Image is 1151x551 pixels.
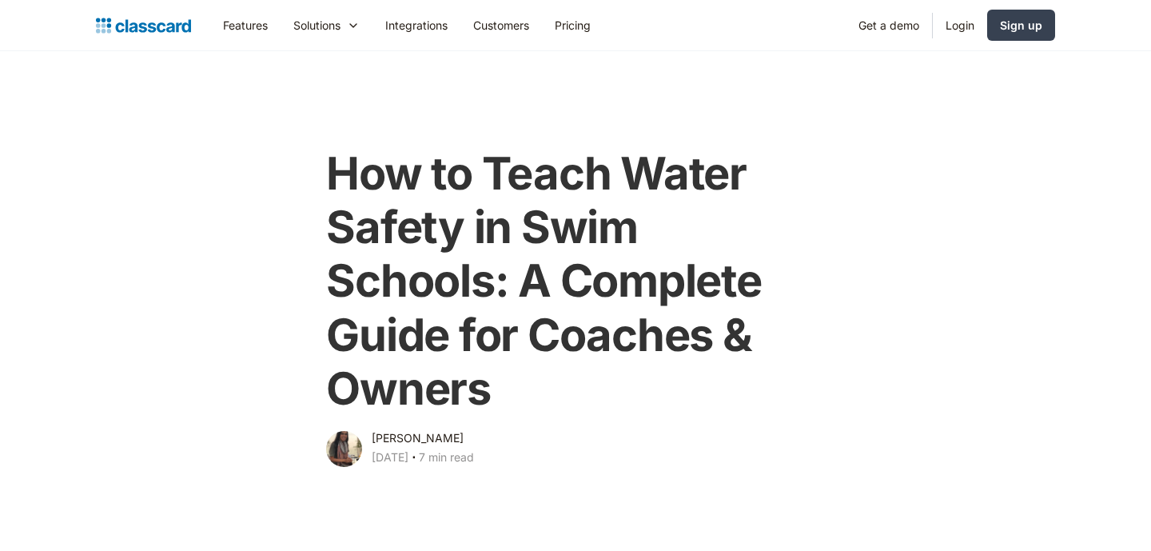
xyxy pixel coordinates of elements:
[96,14,191,37] a: home
[210,7,281,43] a: Features
[408,448,419,470] div: ‧
[372,448,408,467] div: [DATE]
[372,7,460,43] a: Integrations
[460,7,542,43] a: Customers
[933,7,987,43] a: Login
[846,7,932,43] a: Get a demo
[1000,17,1042,34] div: Sign up
[419,448,474,467] div: 7 min read
[326,147,824,416] h1: How to Teach Water Safety in Swim Schools: A Complete Guide for Coaches & Owners
[281,7,372,43] div: Solutions
[987,10,1055,41] a: Sign up
[293,17,341,34] div: Solutions
[372,429,464,448] div: [PERSON_NAME]
[542,7,603,43] a: Pricing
